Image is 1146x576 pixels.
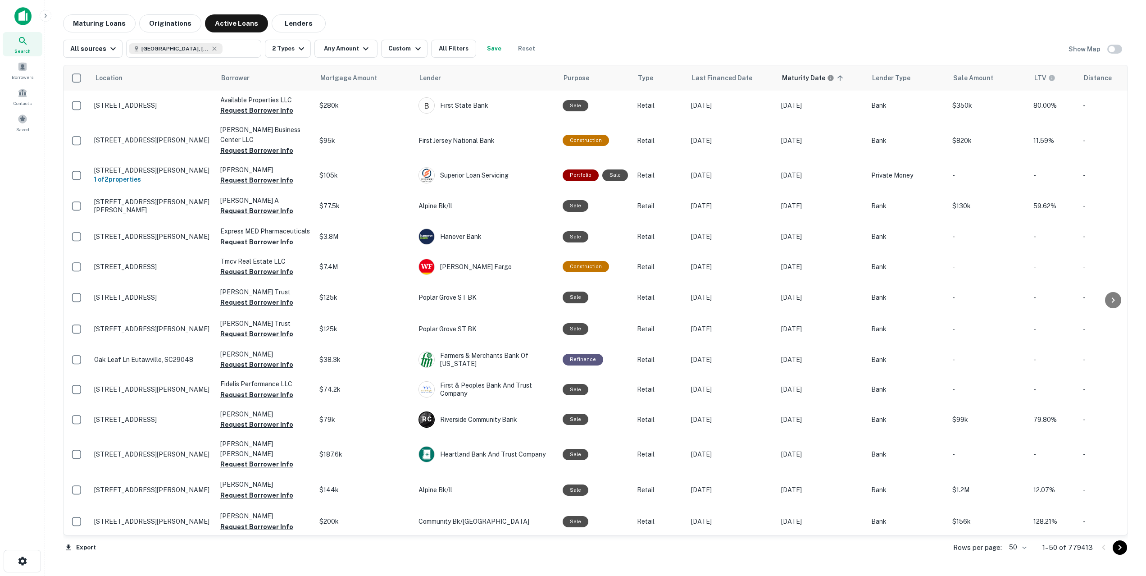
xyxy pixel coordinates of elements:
[563,354,603,365] div: This loan purpose was for refinancing
[1033,355,1074,365] p: -
[1101,475,1146,518] iframe: Chat Widget
[637,449,682,459] p: Retail
[638,73,665,83] span: Type
[1083,485,1141,495] p: -
[1083,101,1141,110] p: -
[418,259,554,275] div: [PERSON_NAME] Fargo
[94,325,211,333] p: [STREET_ADDRESS][PERSON_NAME]
[272,14,326,32] button: Lenders
[418,97,554,114] div: First State Bank
[691,201,772,211] p: [DATE]
[220,521,293,532] button: Request Borrower Info
[14,7,32,25] img: capitalize-icon.png
[871,517,943,526] p: Bank
[781,201,862,211] p: [DATE]
[419,352,434,367] img: picture
[319,415,409,425] p: $79k
[1034,73,1046,83] h6: LTV
[637,384,682,394] p: Retail
[220,349,310,359] p: [PERSON_NAME]
[419,447,434,462] img: picture
[691,449,772,459] p: [DATE]
[220,419,293,430] button: Request Borrower Info
[691,101,772,110] p: [DATE]
[419,382,434,397] img: picture
[418,293,554,302] p: Poplar Grove ST BK
[319,262,409,272] p: $7.4M
[637,355,682,365] p: Retail
[480,40,509,58] button: Save your search to get updates of matches that match your search criteria.
[871,324,943,334] p: Bank
[3,110,42,135] a: Saved
[220,226,310,236] p: Express MED Pharmaceuticals
[1029,65,1078,91] th: LTVs displayed on the website are for informational purposes only and may be reported incorrectly...
[781,101,862,110] p: [DATE]
[563,292,588,303] div: Sale
[952,324,1024,334] p: -
[94,136,211,144] p: [STREET_ADDRESS][PERSON_NAME]
[381,40,427,58] button: Custom
[953,542,1002,553] p: Rows per page:
[952,517,1024,526] p: $156k
[94,233,211,241] p: [STREET_ADDRESS][PERSON_NAME]
[220,439,310,459] p: [PERSON_NAME] [PERSON_NAME]
[419,168,434,183] img: picture
[691,232,772,242] p: [DATE]
[952,485,1024,495] p: $1.2M
[1033,325,1036,333] span: -
[319,170,409,180] p: $105k
[563,449,588,460] div: Sale
[63,14,136,32] button: Maturing Loans
[220,266,293,277] button: Request Borrower Info
[319,485,409,495] p: $144k
[602,169,628,181] div: Sale
[1084,73,1112,83] span: Distance
[871,355,943,365] p: Bank
[63,40,123,58] button: All sources
[871,449,943,459] p: Bank
[952,355,1024,365] p: -
[1033,137,1054,144] span: 11.59%
[1042,542,1093,553] p: 1–50 of 779413
[3,32,42,56] a: Search
[1083,415,1141,425] p: -
[221,73,250,83] span: Borrower
[563,384,588,395] div: Sale
[220,319,310,329] p: [PERSON_NAME] Trust
[871,485,943,495] p: Bank
[637,517,682,526] p: Retail
[320,73,389,83] span: Mortgage Amount
[781,449,862,459] p: [DATE]
[419,98,434,113] img: bankfsb.com.png
[14,100,32,107] span: Contacts
[94,450,211,458] p: [STREET_ADDRESS][PERSON_NAME]
[90,65,216,91] th: Location
[691,262,772,272] p: [DATE]
[1034,73,1067,83] span: LTVs displayed on the website are for informational purposes only and may be reported incorrectly...
[220,490,293,501] button: Request Borrower Info
[691,136,772,146] p: [DATE]
[952,415,1024,425] p: $99k
[94,416,211,424] p: [STREET_ADDRESS]
[319,355,409,365] p: $38.3k
[871,262,943,272] p: Bank
[637,262,682,272] p: Retail
[95,73,134,83] span: Location
[220,256,310,266] p: Tmcv Real Estate LLC
[220,329,293,339] button: Request Borrower Info
[319,449,409,459] p: $187.6k
[782,73,846,83] span: Maturity dates displayed may be estimated. Please contact the lender for the most accurate maturi...
[220,237,293,247] button: Request Borrower Info
[94,293,211,302] p: [STREET_ADDRESS]
[777,65,867,91] th: Maturity dates displayed may be estimated. Please contact the lender for the most accurate maturi...
[94,486,211,494] p: [STREET_ADDRESS][PERSON_NAME]
[691,293,772,302] p: [DATE]
[1033,172,1036,179] span: -
[637,232,682,242] p: Retail
[14,47,31,55] span: Search
[319,517,409,526] p: $200k
[418,201,554,211] p: Alpine Bk/il
[952,101,1024,110] p: $350k
[220,511,310,521] p: [PERSON_NAME]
